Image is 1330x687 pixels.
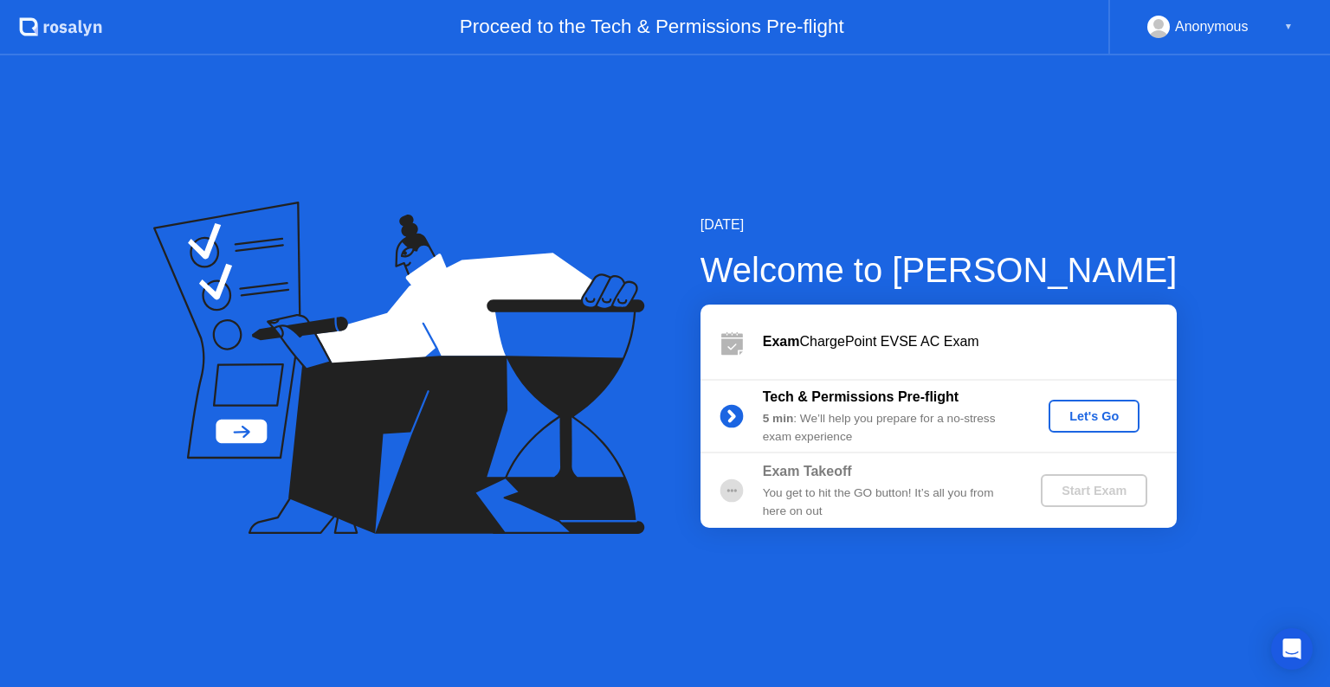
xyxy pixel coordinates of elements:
[763,485,1012,520] div: You get to hit the GO button! It’s all you from here on out
[701,244,1178,296] div: Welcome to [PERSON_NAME]
[763,412,794,425] b: 5 min
[1056,409,1133,423] div: Let's Go
[763,410,1012,446] div: : We’ll help you prepare for a no-stress exam experience
[1041,474,1147,507] button: Start Exam
[763,389,959,404] b: Tech & Permissions Pre-flight
[701,215,1178,235] div: [DATE]
[1175,16,1249,38] div: Anonymous
[1048,484,1140,498] div: Start Exam
[1284,16,1293,38] div: ▼
[1271,628,1313,670] div: Open Intercom Messenger
[763,334,800,349] b: Exam
[763,331,1177,352] div: ChargePoint EVSE AC Exam
[763,464,852,478] b: Exam Takeoff
[1049,400,1140,433] button: Let's Go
